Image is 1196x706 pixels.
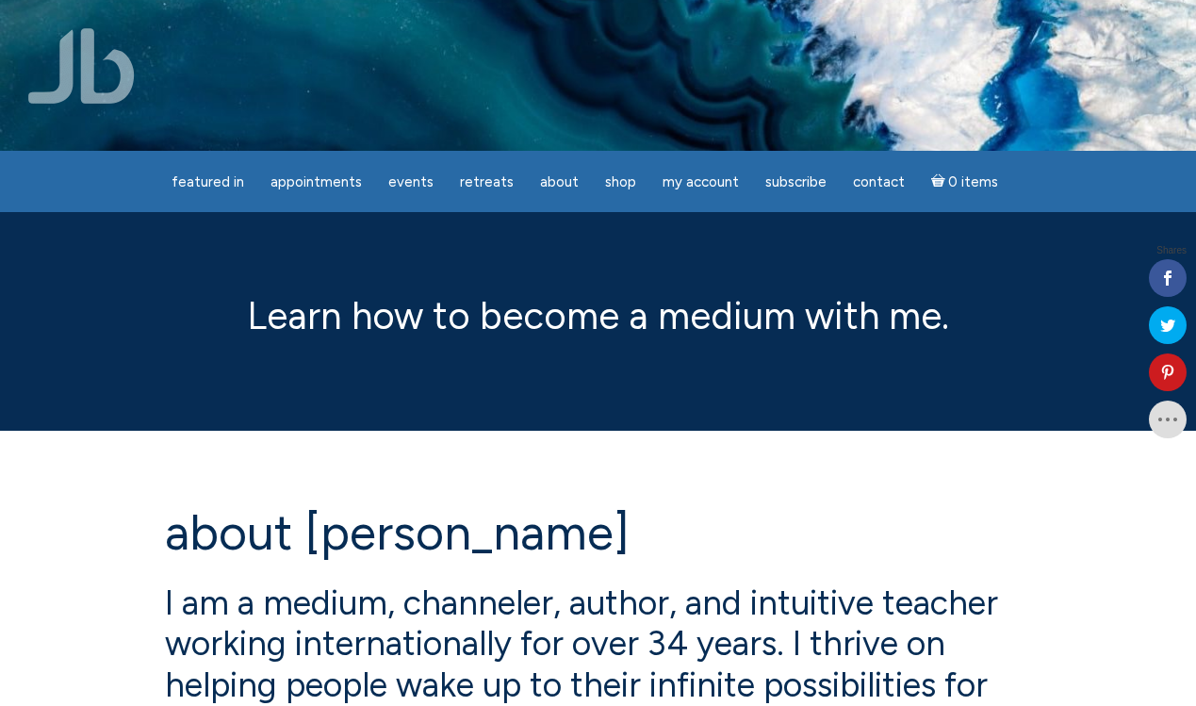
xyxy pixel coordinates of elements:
[920,162,1010,201] a: Cart0 items
[663,173,739,190] span: My Account
[853,173,905,190] span: Contact
[754,164,838,201] a: Subscribe
[931,173,949,190] i: Cart
[172,173,244,190] span: featured in
[540,173,579,190] span: About
[165,287,1032,344] p: Learn how to become a medium with me.
[377,164,445,201] a: Events
[388,173,434,190] span: Events
[259,164,373,201] a: Appointments
[160,164,255,201] a: featured in
[449,164,525,201] a: Retreats
[605,173,636,190] span: Shop
[765,173,827,190] span: Subscribe
[594,164,647,201] a: Shop
[948,175,998,189] span: 0 items
[1156,246,1187,255] span: Shares
[165,506,1032,560] h1: About [PERSON_NAME]
[28,28,135,104] img: Jamie Butler. The Everyday Medium
[529,164,590,201] a: About
[651,164,750,201] a: My Account
[460,173,514,190] span: Retreats
[842,164,916,201] a: Contact
[270,173,362,190] span: Appointments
